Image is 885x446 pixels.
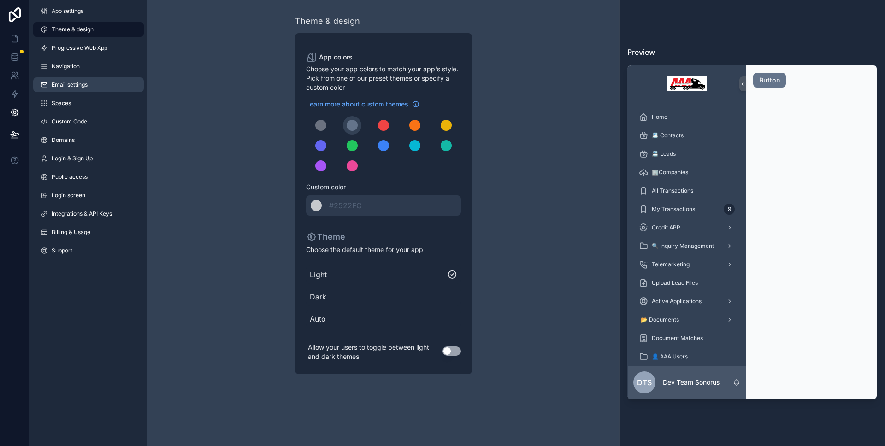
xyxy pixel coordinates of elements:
a: Login & Sign Up [33,151,144,166]
a: Navigation [33,59,144,74]
span: Spaces [52,100,71,107]
span: Navigation [52,63,80,70]
button: Button [753,73,786,88]
p: Allow your users to toggle between light and dark themes [306,341,442,363]
span: Login & Sign Up [52,155,93,162]
a: Progressive Web App [33,41,144,55]
div: scrollable content [628,102,746,366]
span: 📇 Contacts [652,132,684,139]
span: Custom Code [52,118,87,125]
a: 📇 Leads [633,146,740,162]
a: App settings [33,4,144,18]
a: Upload Lead Files [633,275,740,291]
span: Support [52,247,72,254]
span: Choose the default theme for your app [306,245,461,254]
span: 🏢Companies [652,169,688,176]
a: Domains [33,133,144,147]
a: 🔍 Inquiry Management [633,238,740,254]
span: #2522FC [329,201,362,210]
a: Email settings [33,77,144,92]
span: 📇 Leads [652,150,676,158]
span: Email settings [52,81,88,88]
a: Home [633,109,740,125]
span: Login screen [52,192,85,199]
span: Progressive Web App [52,44,107,52]
a: 🏢Companies [633,164,740,181]
div: 9 [724,204,735,215]
span: Domains [52,136,75,144]
a: My Transactions9 [633,201,740,217]
span: Integrations & API Keys [52,210,112,217]
span: App settings [52,7,83,15]
a: Support [33,243,144,258]
a: Document Matches [633,330,740,346]
span: All Transactions [652,187,693,194]
span: 🔍 Inquiry Management [652,242,714,250]
span: Choose your app colors to match your app's style. Pick from one of our preset themes or specify a... [306,65,461,92]
p: Dev Team Sonorus [663,378,720,387]
a: 📂 Documents [633,311,740,328]
span: 📂 Documents [641,316,679,323]
span: DTS [637,377,652,388]
span: Telemarketing [652,261,690,268]
h3: Preview [627,47,877,58]
a: Public access [33,170,144,184]
span: Home [652,113,667,121]
span: Custom color [306,182,454,192]
a: Telemarketing [633,256,740,273]
a: 📇 Contacts [633,127,740,144]
span: Credit APP [652,224,680,231]
img: App logo [667,76,707,91]
a: Billing & Usage [33,225,144,240]
span: Learn more about custom themes [306,100,408,109]
span: Light [310,269,447,280]
span: Active Applications [652,298,702,305]
a: Integrations & API Keys [33,206,144,221]
span: Theme & design [52,26,94,33]
a: Custom Code [33,114,144,129]
a: Active Applications [633,293,740,310]
span: Dark [310,291,457,302]
span: Billing & Usage [52,229,90,236]
a: Theme & design [33,22,144,37]
a: Spaces [33,96,144,111]
p: Theme [306,230,345,243]
a: 👤 AAA Users [633,348,740,365]
div: Theme & design [295,15,360,28]
span: App colors [319,53,353,62]
a: Credit APP [633,219,740,236]
span: Document Matches [652,334,703,342]
span: Auto [310,313,457,324]
span: Public access [52,173,88,181]
a: All Transactions [633,182,740,199]
span: Upload Lead Files [652,279,698,287]
span: My Transactions [652,205,695,213]
a: Learn more about custom themes [306,100,419,109]
a: Login screen [33,188,144,203]
span: 👤 AAA Users [652,353,688,360]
